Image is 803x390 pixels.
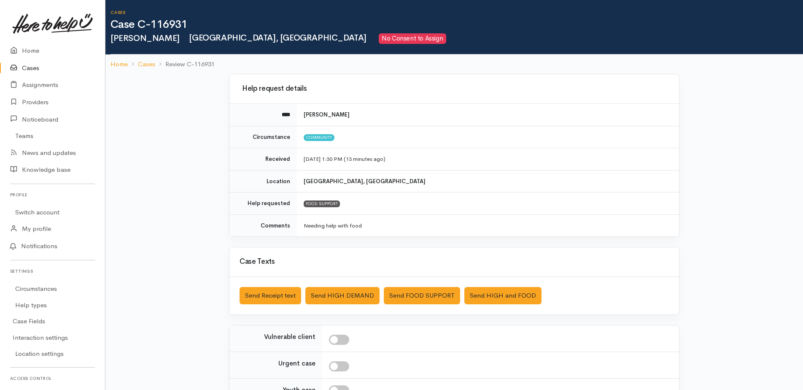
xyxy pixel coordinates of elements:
td: Comments [229,214,297,236]
td: Help requested [229,192,297,215]
b: [GEOGRAPHIC_DATA], [GEOGRAPHIC_DATA] [304,178,426,185]
h3: Case Texts [240,258,669,266]
li: Review C-116931 [155,60,215,69]
td: [DATE] 1:30 PM (13 minutes ago) [297,148,679,171]
b: [PERSON_NAME] [304,111,350,118]
td: Location [229,170,297,192]
span: Community [304,134,334,141]
span: [GEOGRAPHIC_DATA], [GEOGRAPHIC_DATA] [185,32,366,43]
label: Urgent case [278,359,315,368]
h6: Settings [10,265,95,277]
h6: Profile [10,189,95,200]
td: Received [229,148,297,171]
td: Needing help with food [297,214,679,236]
label: Vulnerable client [264,332,315,342]
button: Send Receipt text [240,287,301,304]
div: FOOD SUPPORT [304,200,340,207]
h2: [PERSON_NAME] [110,33,803,44]
h6: Access control [10,373,95,384]
button: Send FOOD SUPPORT [384,287,460,304]
a: Home [110,60,128,69]
h6: Cases [110,10,803,15]
h1: Case C-116931 [110,19,803,31]
nav: breadcrumb [105,54,803,74]
a: Cases [138,60,155,69]
span: No Consent to Assign [379,33,446,44]
h3: Help request details [240,85,669,93]
button: Send HIGH DEMAND [305,287,380,304]
button: Send HIGH and FOOD [464,287,542,304]
td: Circumstance [229,126,297,148]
